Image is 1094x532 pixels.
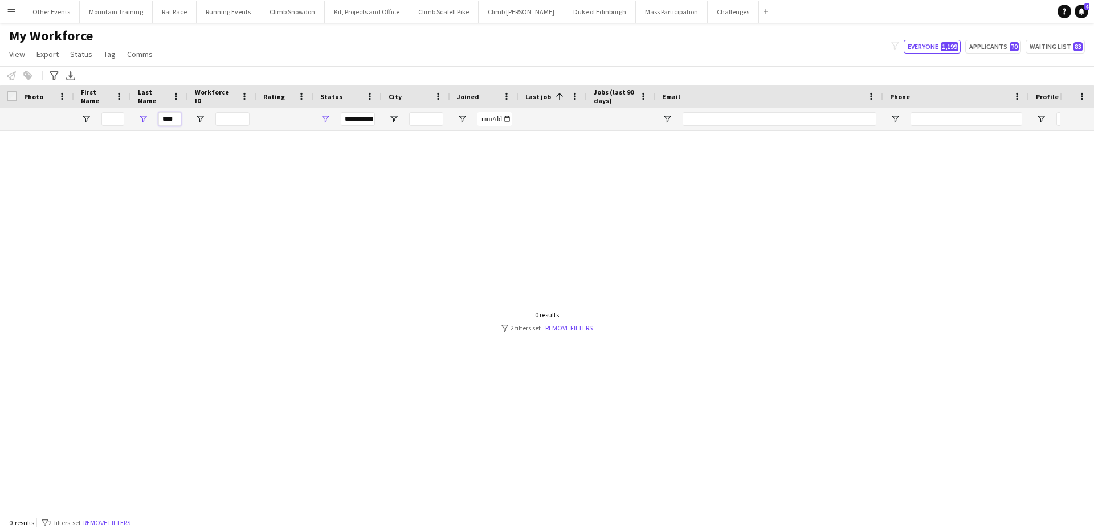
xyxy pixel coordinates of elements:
a: 4 [1075,5,1088,18]
button: Rat Race [153,1,197,23]
app-action-btn: Advanced filters [47,69,61,83]
button: Open Filter Menu [320,114,330,124]
input: Last Name Filter Input [158,112,181,126]
a: View [5,47,30,62]
input: City Filter Input [409,112,443,126]
app-action-btn: Export XLSX [64,69,77,83]
span: Status [70,49,92,59]
span: First Name [81,88,111,105]
span: View [9,49,25,59]
span: Phone [890,92,910,101]
button: Open Filter Menu [138,114,148,124]
span: 70 [1010,42,1019,51]
button: Everyone1,199 [904,40,961,54]
span: Rating [263,92,285,101]
span: Status [320,92,342,101]
span: Workforce ID [195,88,236,105]
span: Last Name [138,88,168,105]
a: Export [32,47,63,62]
input: Column with Header Selection [7,91,17,101]
span: 2 filters set [48,518,81,527]
button: Open Filter Menu [389,114,399,124]
button: Running Events [197,1,260,23]
span: Email [662,92,680,101]
a: Remove filters [545,324,593,332]
button: Waiting list83 [1026,40,1085,54]
button: Other Events [23,1,80,23]
span: Photo [24,92,43,101]
button: Mass Participation [636,1,708,23]
button: Climb Snowdon [260,1,325,23]
input: Phone Filter Input [911,112,1022,126]
span: Joined [457,92,479,101]
button: Challenges [708,1,759,23]
span: 1,199 [941,42,958,51]
span: Tag [104,49,116,59]
button: Open Filter Menu [662,114,672,124]
input: First Name Filter Input [101,112,124,126]
button: Remove filters [81,517,133,529]
button: Climb [PERSON_NAME] [479,1,564,23]
div: 2 filters set [501,324,593,332]
a: Status [66,47,97,62]
button: Open Filter Menu [81,114,91,124]
input: Joined Filter Input [477,112,512,126]
button: Applicants70 [965,40,1021,54]
div: 0 results [501,310,593,319]
span: Jobs (last 90 days) [594,88,635,105]
button: Climb Scafell Pike [409,1,479,23]
span: Profile [1036,92,1059,101]
button: Duke of Edinburgh [564,1,636,23]
span: Export [36,49,59,59]
input: Email Filter Input [683,112,876,126]
span: City [389,92,402,101]
button: Kit, Projects and Office [325,1,409,23]
button: Open Filter Menu [457,114,467,124]
span: My Workforce [9,27,93,44]
input: Workforce ID Filter Input [215,112,250,126]
a: Tag [99,47,120,62]
span: 83 [1073,42,1083,51]
button: Mountain Training [80,1,153,23]
button: Open Filter Menu [890,114,900,124]
span: Comms [127,49,153,59]
span: 4 [1084,3,1089,10]
span: Last job [525,92,551,101]
button: Open Filter Menu [195,114,205,124]
a: Comms [123,47,157,62]
button: Open Filter Menu [1036,114,1046,124]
